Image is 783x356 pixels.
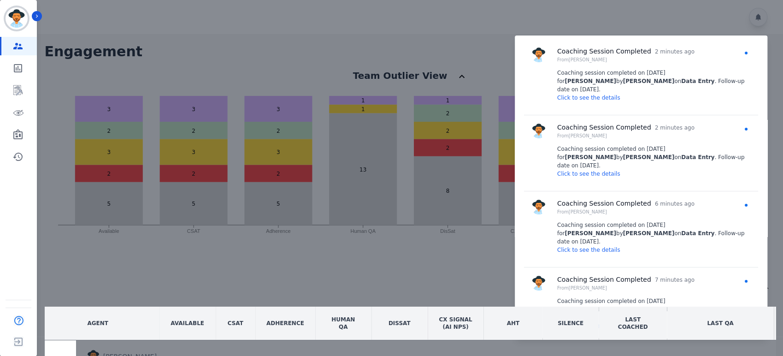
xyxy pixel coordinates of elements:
[565,78,617,84] strong: [PERSON_NAME]
[655,200,695,208] p: 6 minutes ago
[531,276,546,291] img: Rounded avatar
[557,285,695,291] p: From [PERSON_NAME]
[557,56,695,63] p: From [PERSON_NAME]
[565,230,617,237] strong: [PERSON_NAME]
[227,320,244,327] div: CSAT
[565,154,617,160] strong: [PERSON_NAME]
[557,95,620,101] a: Click to see the details
[655,124,695,132] p: 2 minutes ago
[87,320,108,327] div: AGENT
[678,320,762,327] div: LAST QA
[681,154,714,160] strong: Data Entry
[623,154,675,160] strong: [PERSON_NAME]
[681,230,714,237] strong: Data Entry
[553,320,588,327] div: Silence
[557,171,620,177] a: Click to see the details
[565,306,617,313] strong: [PERSON_NAME]
[495,320,531,327] div: AHT
[266,320,304,327] div: Adherence
[531,200,546,214] img: Rounded avatar
[623,306,675,313] strong: [PERSON_NAME]
[681,78,714,84] strong: Data Entry
[557,145,751,170] p: Coaching session completed on [DATE] for by on . Follow-up date on [DATE].
[557,247,620,253] a: Click to see the details
[557,47,651,56] p: Coaching Session Completed
[557,275,651,285] p: Coaching Session Completed
[623,230,675,237] strong: [PERSON_NAME]
[326,316,360,331] div: Human QA
[531,47,546,62] img: Rounded avatar
[557,69,751,94] p: Coaching session completed on [DATE] for by on . Follow-up date on [DATE].
[171,320,205,327] div: Available
[557,221,751,246] p: Coaching session completed on [DATE] for by on . Follow-up date on [DATE].
[610,316,656,331] div: LAST COACHED
[681,306,714,313] strong: Data Entry
[557,132,695,139] p: From [PERSON_NAME]
[531,124,546,138] img: Rounded avatar
[655,47,695,56] p: 2 minutes ago
[6,7,28,30] img: Bordered avatar
[439,316,473,331] div: CX Signal (AI NPS)
[655,276,695,284] p: 7 minutes ago
[557,199,651,208] p: Coaching Session Completed
[623,78,675,84] strong: [PERSON_NAME]
[557,297,751,322] p: Coaching session completed on [DATE] for by on . Follow-up date on [DATE].
[557,123,651,132] p: Coaching Session Completed
[383,320,417,327] div: DisSat
[557,208,695,215] p: From [PERSON_NAME]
